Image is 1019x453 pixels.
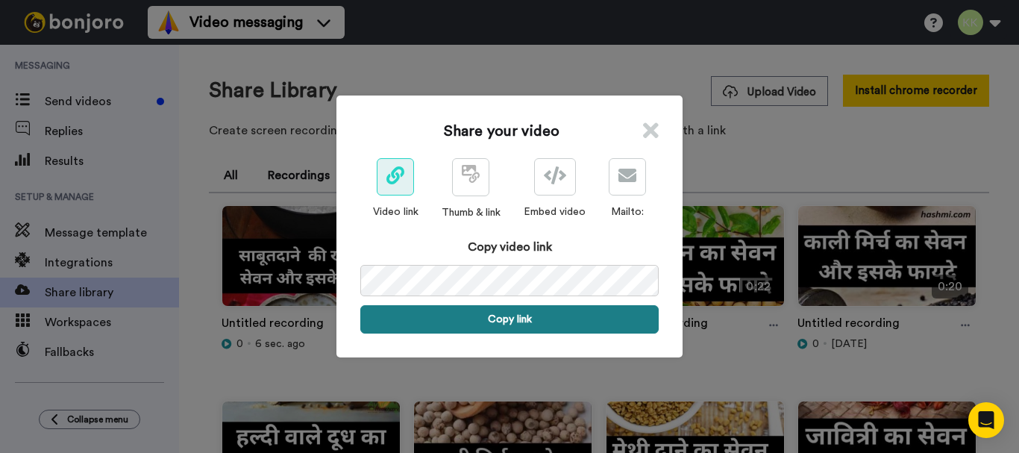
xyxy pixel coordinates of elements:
div: Thumb & link [442,205,501,220]
div: Embed video [524,204,586,219]
div: Copy video link [360,238,659,256]
h1: Share your video [444,121,559,142]
div: Video link [373,204,418,219]
button: Copy link [360,305,659,334]
div: Mailto: [609,204,646,219]
div: Open Intercom Messenger [968,402,1004,438]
